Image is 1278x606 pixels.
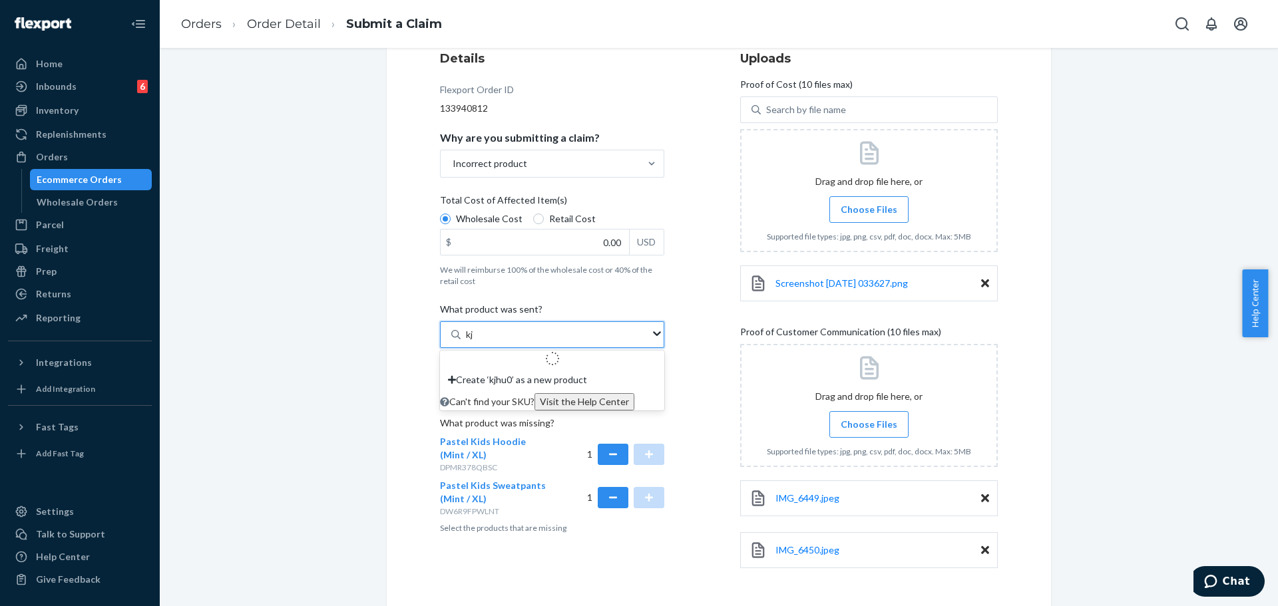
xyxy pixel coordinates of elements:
a: Order Detail [247,17,321,31]
button: Integrations [8,352,152,373]
button: Talk to Support [8,524,152,545]
h3: Uploads [740,50,998,67]
div: 1 [587,435,665,473]
span: Total Cost of Affected Item(s) [440,194,567,212]
p: What product was missing? [440,416,664,435]
span: IMG_6449.jpeg [775,492,839,504]
button: Create ‘kjhu0’ as a new productCan't find your SKU? [534,393,634,410]
a: Freight [8,238,152,259]
span: What product was sent? [440,303,542,321]
span: Create ‘kjhu0’ as a new product [456,374,587,385]
div: Parcel [36,218,64,231]
div: Flexport Order ID [440,83,514,102]
div: Replenishments [36,128,106,141]
div: Orders [36,150,68,164]
div: Add Integration [36,383,95,394]
a: IMG_6450.jpeg [775,543,839,557]
a: Add Integration [8,379,152,400]
a: Inbounds6 [8,76,152,97]
div: Inventory [36,104,79,117]
button: Fast Tags [8,416,152,438]
div: Prep [36,265,57,278]
p: We will reimburse 100% of the wholesale cost or 40% of the retail cost [440,264,664,287]
span: Proof of Customer Communication (10 files max) [740,325,941,344]
a: Ecommerce Orders [30,169,152,190]
div: Freight [36,242,69,255]
div: $ [441,229,457,255]
a: Help Center [8,546,152,567]
a: Home [8,53,152,75]
span: Pastel Kids Sweatpants (Mint / XL) [440,480,546,504]
button: Open account menu [1227,11,1254,37]
input: $USD [441,229,629,255]
p: DW6R9FPWLNT [440,506,552,517]
span: Choose Files [841,418,897,431]
button: Open Search Box [1169,11,1195,37]
a: Replenishments [8,124,152,145]
a: Screenshot [DATE] 033627.png [775,277,908,290]
div: Wholesale Orders [37,196,118,209]
input: Why are you submitting a claim?Incorrect product [451,157,453,170]
button: Open notifications [1198,11,1225,37]
div: 133940812 [440,102,664,115]
a: Submit a Claim [346,17,442,31]
span: Choose Files [841,203,897,216]
span: Pastel Kids Hoodie (Mint / XL) [440,436,526,460]
button: Help Center [1242,269,1268,337]
h3: Details [440,50,664,67]
div: Incorrect product [453,157,527,170]
div: Talk to Support [36,528,105,541]
p: Why are you submitting a claim? [440,131,600,144]
div: Settings [36,505,74,518]
img: Flexport logo [15,17,71,31]
ol: breadcrumbs [170,5,453,44]
div: Returns [36,287,71,301]
div: Home [36,57,63,71]
input: Retail Cost [533,214,544,224]
a: Wholesale Orders [30,192,152,213]
a: Reporting [8,307,152,329]
div: Help Center [36,550,90,563]
button: Close Navigation [125,11,152,37]
iframe: Opens a widget where you can chat to one of our agents [1193,566,1265,599]
a: Orders [181,17,222,31]
div: Ecommerce Orders [37,173,122,186]
span: Wholesale Cost [456,212,523,226]
p: Select the products that are missing [440,522,664,533]
span: Can't find your SKU? [449,396,634,407]
span: Screenshot [DATE] 033627.png [775,277,908,289]
button: Give Feedback [8,569,152,590]
div: Inbounds [36,80,77,93]
a: Orders [8,146,152,168]
span: Retail Cost [549,212,596,226]
div: Search by file name [766,103,846,116]
a: Returns [8,283,152,305]
div: Add Fast Tag [36,448,84,459]
input: Wholesale Cost [440,214,451,224]
a: Parcel [8,214,152,235]
div: USD [629,229,664,255]
a: Add Fast Tag [8,443,152,464]
div: 6 [137,80,148,93]
a: Settings [8,501,152,522]
a: Prep [8,261,152,282]
div: Reporting [36,311,81,325]
input: Create ‘kjhu0’ as a new productCan't find your SKU?Visit the Help Center [466,328,491,341]
a: Inventory [8,100,152,121]
div: Give Feedback [36,573,101,586]
div: Fast Tags [36,420,79,434]
a: IMG_6449.jpeg [775,492,839,505]
span: Proof of Cost (10 files max) [740,78,853,96]
div: Integrations [36,356,92,369]
div: 1 [587,479,665,517]
span: IMG_6450.jpeg [775,544,839,555]
p: DPMR378QBSC [440,462,552,473]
